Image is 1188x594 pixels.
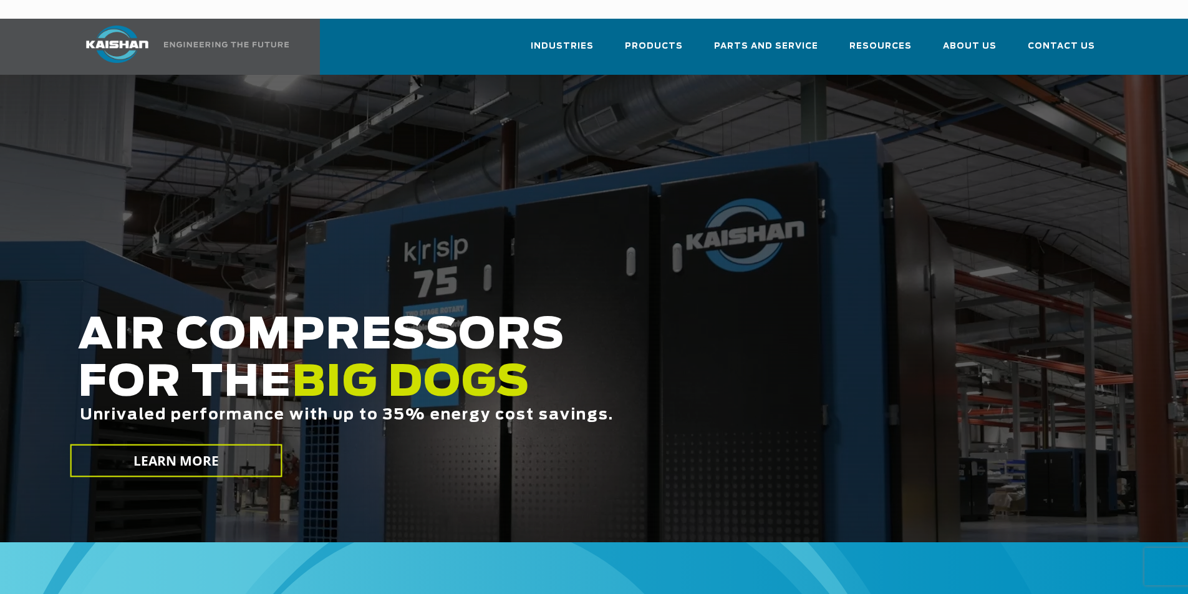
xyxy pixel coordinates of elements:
[70,26,164,63] img: kaishan logo
[78,312,936,462] h2: AIR COMPRESSORS FOR THE
[849,30,912,72] a: Resources
[531,39,594,54] span: Industries
[1028,30,1095,72] a: Contact Us
[714,30,818,72] a: Parts and Service
[625,39,683,54] span: Products
[943,30,997,72] a: About Us
[625,30,683,72] a: Products
[70,444,282,477] a: LEARN MORE
[133,452,219,470] span: LEARN MORE
[1028,39,1095,54] span: Contact Us
[80,408,614,423] span: Unrivaled performance with up to 35% energy cost savings.
[164,42,289,47] img: Engineering the future
[531,30,594,72] a: Industries
[714,39,818,54] span: Parts and Service
[943,39,997,54] span: About Us
[292,362,530,405] span: BIG DOGS
[70,19,291,75] a: Kaishan USA
[849,39,912,54] span: Resources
